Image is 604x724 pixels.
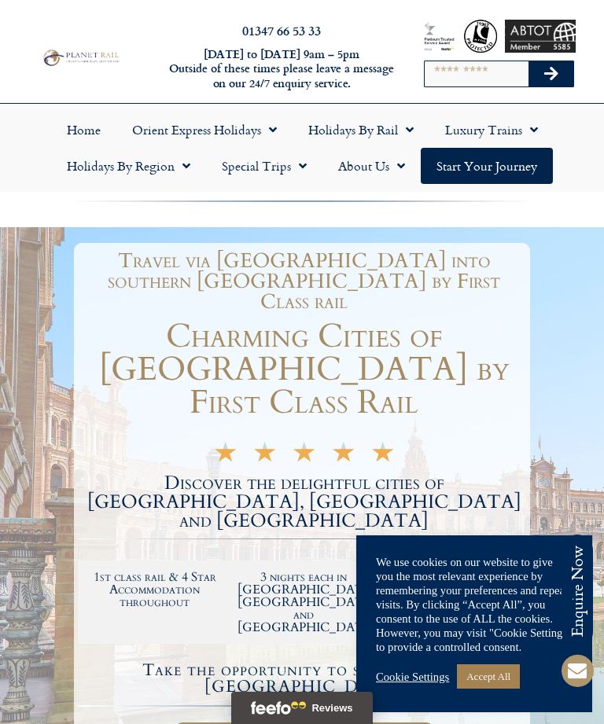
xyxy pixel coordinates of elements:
[51,112,116,148] a: Home
[370,449,395,464] i: ★
[8,112,596,184] nav: Menu
[116,112,293,148] a: Orient Express Holidays
[457,664,520,689] a: Accept All
[421,148,553,184] a: Start your Journey
[80,662,528,695] h4: Take the opportunity to see the iconic [GEOGRAPHIC_DATA]
[238,571,371,634] h2: 3 nights each in [GEOGRAPHIC_DATA], [GEOGRAPHIC_DATA] and [GEOGRAPHIC_DATA]
[376,555,573,654] div: We use cookies on our website to give you the most relevant experience by remembering your prefer...
[322,148,421,184] a: About Us
[86,251,522,312] h1: Travel via [GEOGRAPHIC_DATA] into southern [GEOGRAPHIC_DATA] by First Class rail
[252,449,277,464] i: ★
[40,48,121,68] img: Planet Rail Train Holidays Logo
[292,449,316,464] i: ★
[429,112,554,148] a: Luxury Trains
[331,449,355,464] i: ★
[78,474,530,531] h2: Discover the delightful cities of [GEOGRAPHIC_DATA], [GEOGRAPHIC_DATA] and [GEOGRAPHIC_DATA]
[78,320,530,419] h1: Charming Cities of [GEOGRAPHIC_DATA] by First Class Rail
[376,670,449,684] a: Cookie Settings
[165,47,399,91] h6: [DATE] to [DATE] 9am – 5pm Outside of these times please leave a message on our 24/7 enquiry serv...
[51,148,206,184] a: Holidays by Region
[213,445,395,464] div: 5/5
[293,112,429,148] a: Holidays by Rail
[213,449,238,464] i: ★
[242,21,321,39] a: 01347 66 53 33
[206,148,322,184] a: Special Trips
[528,61,574,86] button: Search
[88,571,222,608] h2: 1st class rail & 4 Star Accommodation throughout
